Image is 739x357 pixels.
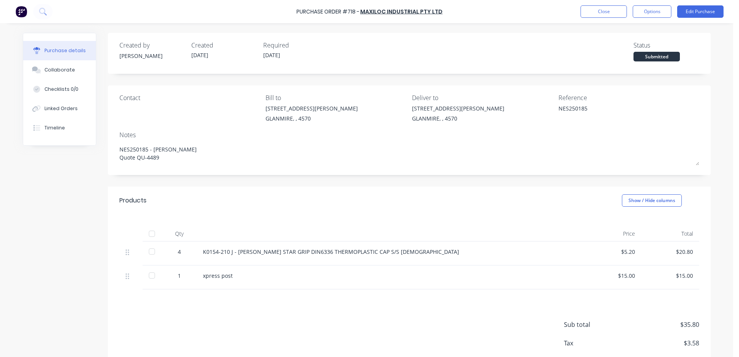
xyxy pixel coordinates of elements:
span: Sub total [564,320,622,329]
div: $15.00 [647,272,693,280]
div: Status [633,41,699,50]
div: Contact [119,93,260,102]
button: Edit Purchase [677,5,724,18]
span: $35.80 [622,320,699,329]
button: Timeline [23,118,96,138]
button: Linked Orders [23,99,96,118]
button: Checklists 0/0 [23,80,96,99]
button: Options [633,5,671,18]
div: Purchase details [44,47,86,54]
img: Factory [15,6,27,17]
div: Created [191,41,257,50]
div: Bill to [266,93,406,102]
a: Maxiloc Industrial Pty Ltd [360,8,443,15]
div: Reference [559,93,699,102]
div: 4 [168,248,191,256]
div: Deliver to [412,93,553,102]
div: Purchase Order #718 - [296,8,359,16]
div: Collaborate [44,66,75,73]
div: $15.00 [589,272,635,280]
span: Tax [564,338,622,348]
textarea: NES250185 - [PERSON_NAME] Quote QU-4489 [119,141,699,165]
div: K0154-210 J - [PERSON_NAME] STAR GRIP DIN6336 THERMOPLASTIC CAP S/S [DEMOGRAPHIC_DATA] [203,248,577,256]
div: Created by [119,41,185,50]
div: Timeline [44,124,65,131]
div: [STREET_ADDRESS][PERSON_NAME] [266,104,358,112]
div: GLANMIRE, , 4570 [266,114,358,122]
div: xpress post [203,272,577,280]
textarea: NES250185 [559,104,655,122]
div: $5.20 [589,248,635,256]
span: $3.58 [622,338,699,348]
div: Products [119,196,146,205]
div: Total [641,226,699,241]
div: Required [263,41,329,50]
div: $20.80 [647,248,693,256]
div: Qty [162,226,197,241]
div: GLANMIRE, , 4570 [412,114,504,122]
button: Collaborate [23,60,96,80]
div: 1 [168,272,191,280]
div: [PERSON_NAME] [119,52,185,60]
div: Linked Orders [44,105,78,112]
div: Submitted [633,52,680,61]
div: Notes [119,130,699,139]
div: [STREET_ADDRESS][PERSON_NAME] [412,104,504,112]
button: Close [581,5,627,18]
div: Checklists 0/0 [44,86,78,93]
button: Show / Hide columns [622,194,682,207]
button: Purchase details [23,41,96,60]
div: Price [583,226,641,241]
